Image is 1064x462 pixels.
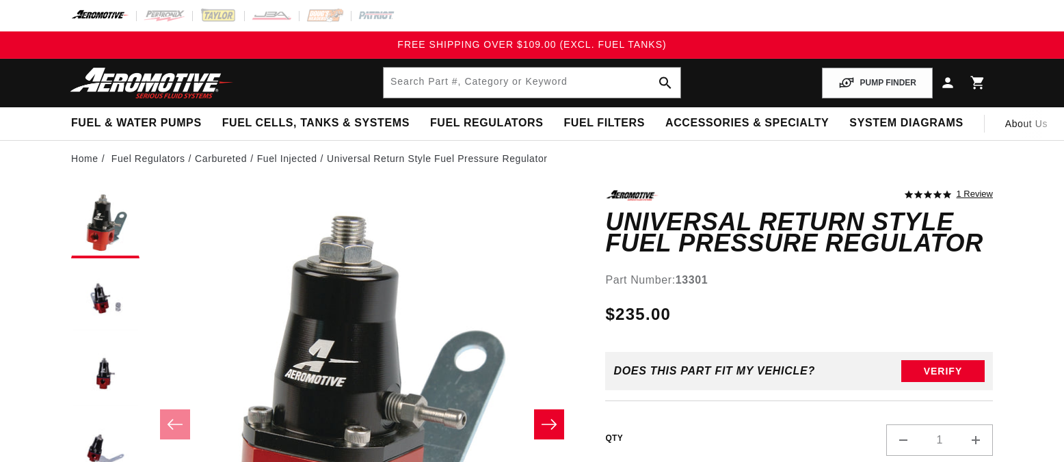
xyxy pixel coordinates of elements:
summary: System Diagrams [839,107,973,139]
li: Carbureted [195,151,257,166]
a: Home [71,151,98,166]
summary: Fuel Cells, Tanks & Systems [212,107,420,139]
button: Load image 2 in gallery view [71,265,139,334]
nav: breadcrumbs [71,151,993,166]
button: Slide left [160,409,190,439]
div: Part Number: [605,271,993,289]
a: 1 reviews [957,190,993,200]
a: About Us [995,107,1058,140]
strong: 13301 [676,274,708,286]
span: Fuel Filters [563,116,645,131]
summary: Fuel & Water Pumps [61,107,212,139]
span: Fuel Regulators [430,116,543,131]
span: $235.00 [605,302,671,327]
span: Fuel & Water Pumps [71,116,202,131]
label: QTY [605,433,623,444]
li: Universal Return Style Fuel Pressure Regulator [327,151,548,166]
button: Load image 3 in gallery view [71,340,139,409]
div: Does This part fit My vehicle? [613,365,815,377]
summary: Accessories & Specialty [655,107,839,139]
button: Slide right [534,409,564,439]
button: PUMP FINDER [822,68,933,98]
span: Accessories & Specialty [665,116,829,131]
span: About Us [1005,118,1048,129]
button: search button [650,68,680,98]
li: Fuel Regulators [111,151,195,166]
summary: Fuel Regulators [420,107,553,139]
span: System Diagrams [849,116,963,131]
button: Load image 1 in gallery view [71,190,139,258]
span: FREE SHIPPING OVER $109.00 (EXCL. FUEL TANKS) [397,39,666,50]
input: Search by Part Number, Category or Keyword [384,68,680,98]
img: Aeromotive [66,67,237,99]
li: Fuel Injected [257,151,327,166]
summary: Fuel Filters [553,107,655,139]
span: Fuel Cells, Tanks & Systems [222,116,410,131]
button: Verify [901,360,985,382]
h1: Universal Return Style Fuel Pressure Regulator [605,211,993,254]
